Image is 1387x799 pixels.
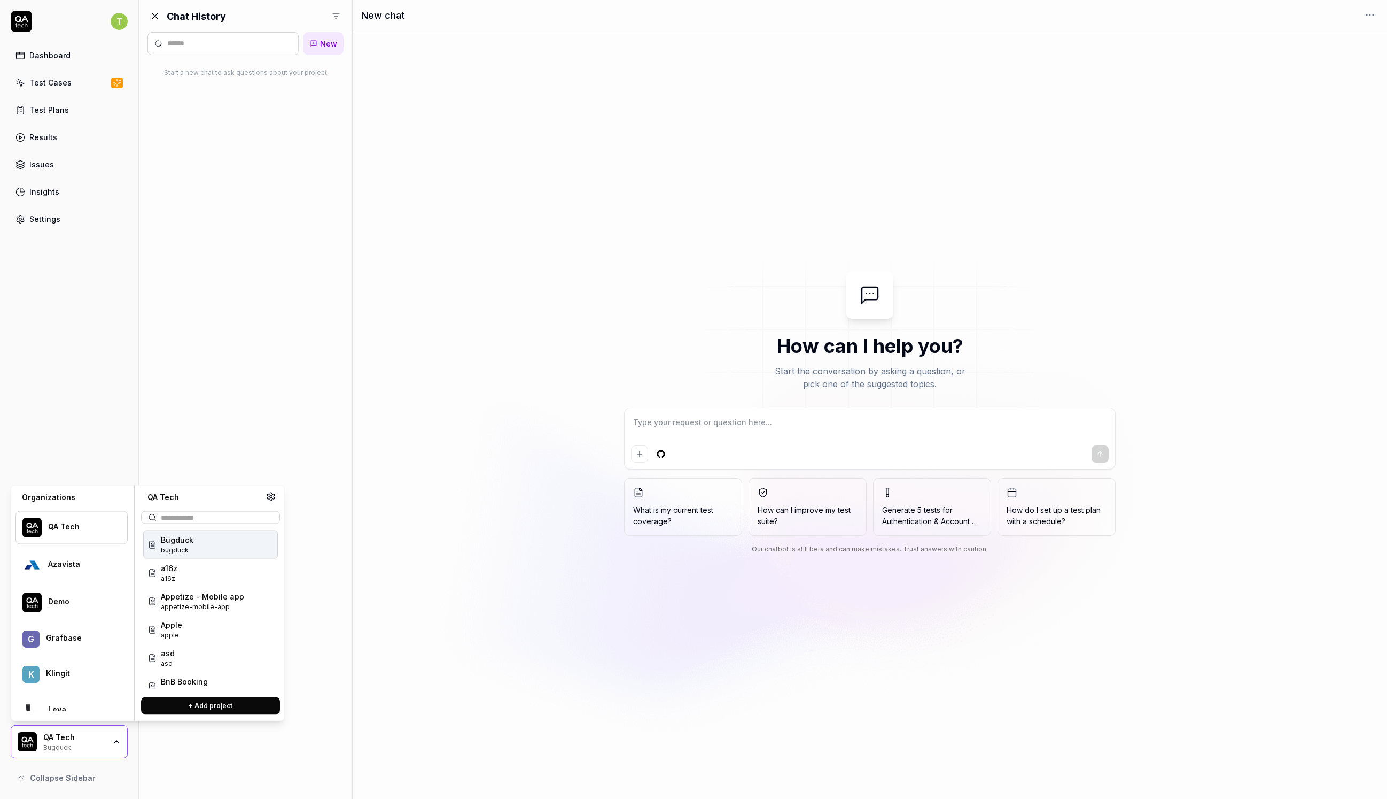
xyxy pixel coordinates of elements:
[11,99,128,120] a: Test Plans
[633,504,733,527] span: What is my current test coverage?
[161,546,193,555] span: Project ID: p7tT
[624,544,1116,554] div: Our chatbot is still beta and can make mistakes. Trust answers with caution.
[48,705,113,715] div: Leya
[15,624,128,655] button: GGrafbase
[22,518,42,537] img: QA Tech Logo
[29,186,59,197] div: Insights
[161,687,208,697] span: Project ID: 7gYP
[882,517,1001,526] span: Authentication & Account Security
[43,733,105,742] div: QA Tech
[749,478,867,536] button: How can I improve my test suite?
[15,492,128,503] div: Organizations
[303,32,344,55] a: New
[29,104,69,116] div: Test Plans
[758,504,858,527] span: How can I improve my test suite?
[11,209,128,229] a: Settings
[11,725,128,758] button: QA Tech LogoQA TechBugduck
[111,11,128,32] button: T
[22,666,40,683] span: K
[30,772,96,783] span: Collapse Sidebar
[882,504,982,527] span: Generate 5 tests for
[22,631,40,648] span: G
[161,619,182,631] span: Apple
[15,549,128,582] button: Azavista LogoAzavista
[111,13,128,30] span: T
[15,586,128,619] button: Demo LogoDemo
[11,181,128,202] a: Insights
[361,8,405,22] h1: New chat
[141,697,280,715] button: + Add project
[46,669,113,678] div: Klingit
[22,593,42,612] img: Demo Logo
[15,511,128,544] button: QA Tech LogoQA Tech
[29,159,54,170] div: Issues
[22,701,42,720] img: Leya Logo
[161,631,182,640] span: Project ID: 0zIX
[29,50,71,61] div: Dashboard
[46,633,113,643] div: Grafbase
[161,574,177,583] span: Project ID: oEYH
[161,659,175,669] span: Project ID: VTgx
[1007,504,1107,527] span: How do I set up a test plan with a schedule?
[161,563,177,574] span: a16z
[29,77,72,88] div: Test Cases
[266,492,276,505] a: Organization settings
[161,676,208,687] span: BnB Booking
[48,597,113,606] div: Demo
[161,648,175,659] span: asd
[11,154,128,175] a: Issues
[161,602,244,612] span: Project ID: tYQV
[11,45,128,66] a: Dashboard
[141,492,266,503] div: QA Tech
[18,732,37,751] img: QA Tech Logo
[164,68,327,78] p: Start a new chat to ask questions about your project
[141,528,280,689] div: Suggestions
[11,72,128,93] a: Test Cases
[161,591,244,602] span: Appetize - Mobile app
[624,478,742,536] button: What is my current test coverage?
[43,742,105,751] div: Bugduck
[48,522,113,532] div: QA Tech
[998,478,1116,536] button: How do I set up a test plan with a schedule?
[29,132,57,143] div: Results
[48,559,113,569] div: Azavista
[320,38,337,49] span: New
[15,659,128,690] button: KKlingit
[15,694,128,727] button: Leya LogoLeya
[22,556,42,575] img: Azavista Logo
[161,534,193,546] span: Bugduck
[167,9,226,24] h2: Chat History
[29,213,60,225] div: Settings
[11,767,128,788] button: Collapse Sidebar
[631,445,648,463] button: Add attachment
[11,127,128,148] a: Results
[873,478,991,536] button: Generate 5 tests forAuthentication & Account Security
